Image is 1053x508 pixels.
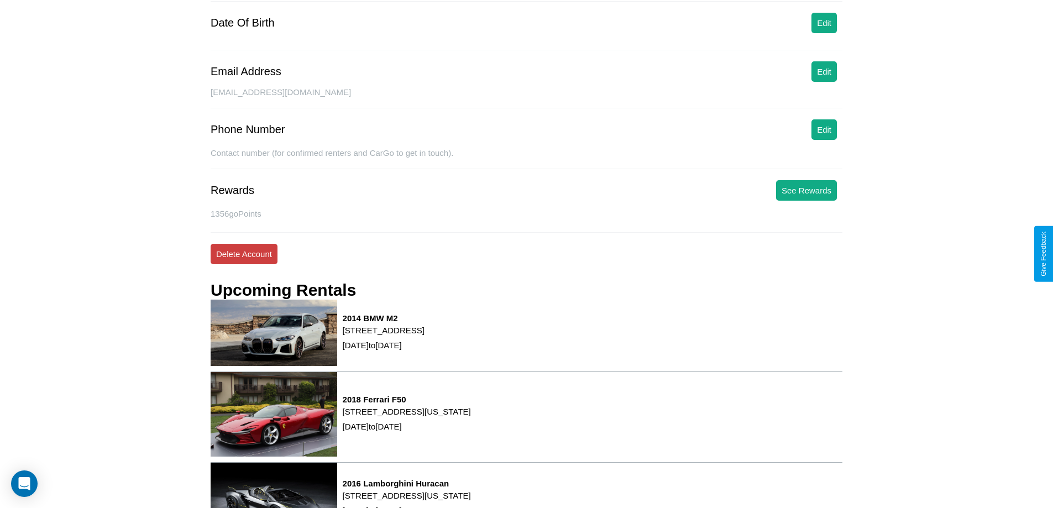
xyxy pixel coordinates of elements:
h3: 2016 Lamborghini Huracan [343,479,471,488]
div: Email Address [211,65,281,78]
p: [STREET_ADDRESS] [343,323,425,338]
button: Edit [811,119,837,140]
p: [DATE] to [DATE] [343,419,471,434]
h3: Upcoming Rentals [211,281,356,300]
p: [STREET_ADDRESS][US_STATE] [343,488,471,503]
h3: 2018 Ferrari F50 [343,395,471,404]
button: Edit [811,13,837,33]
img: rental [211,372,337,456]
p: 1356 goPoints [211,206,842,221]
h3: 2014 BMW M2 [343,313,425,323]
div: Rewards [211,184,254,197]
button: Edit [811,61,837,82]
div: [EMAIL_ADDRESS][DOMAIN_NAME] [211,87,842,108]
button: Delete Account [211,244,277,264]
div: Phone Number [211,123,285,136]
p: [STREET_ADDRESS][US_STATE] [343,404,471,419]
div: Contact number (for confirmed renters and CarGo to get in touch). [211,148,842,169]
div: Date Of Birth [211,17,275,29]
div: Give Feedback [1040,232,1047,276]
div: Open Intercom Messenger [11,470,38,497]
p: [DATE] to [DATE] [343,338,425,353]
button: See Rewards [776,180,837,201]
img: rental [211,300,337,366]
